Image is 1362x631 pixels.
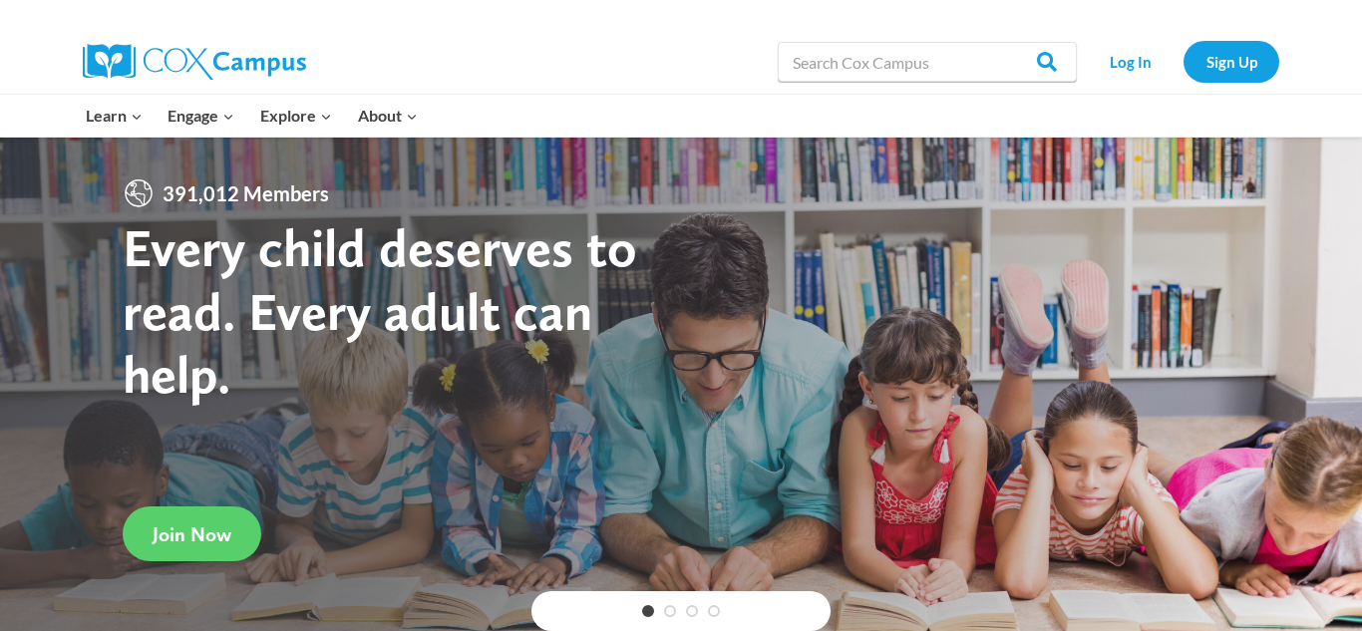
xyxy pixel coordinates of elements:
[260,103,332,129] span: Explore
[168,103,234,129] span: Engage
[73,95,430,137] nav: Primary Navigation
[664,605,676,617] a: 2
[123,506,261,561] a: Join Now
[153,522,231,546] span: Join Now
[686,605,698,617] a: 3
[642,605,654,617] a: 1
[86,103,143,129] span: Learn
[358,103,418,129] span: About
[123,215,637,406] strong: Every child deserves to read. Every adult can help.
[155,177,337,209] span: 391,012 Members
[1087,41,1279,82] nav: Secondary Navigation
[1087,41,1174,82] a: Log In
[83,44,306,80] img: Cox Campus
[1184,41,1279,82] a: Sign Up
[708,605,720,617] a: 4
[778,42,1077,82] input: Search Cox Campus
